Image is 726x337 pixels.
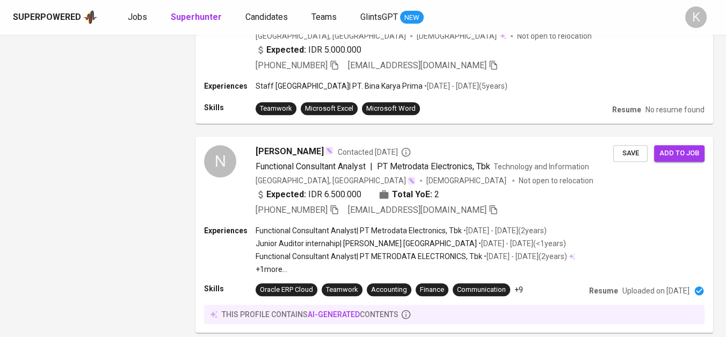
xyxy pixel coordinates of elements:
[308,310,360,319] span: AI-generated
[589,285,618,296] p: Resume
[256,264,575,275] p: +1 more ...
[256,60,328,70] span: [PHONE_NUMBER]
[256,205,328,215] span: [PHONE_NUMBER]
[260,104,292,114] div: Teamwork
[171,12,222,22] b: Superhunter
[377,161,490,171] span: PT Metrodata Electronics, Tbk
[434,188,439,201] span: 2
[13,11,81,24] div: Superpowered
[128,12,147,22] span: Jobs
[326,285,358,295] div: Teamwork
[493,162,589,171] span: Technology and Information
[654,145,705,162] button: Add to job
[619,147,642,160] span: Save
[256,44,361,56] div: IDR 5.000.000
[685,6,707,28] div: K
[426,175,508,186] span: [DEMOGRAPHIC_DATA]
[477,238,566,249] p: • [DATE] - [DATE] ( <1 years )
[457,285,506,295] div: Communication
[400,12,424,23] span: NEW
[266,44,306,56] b: Expected:
[171,11,224,24] a: Superhunter
[204,283,256,294] p: Skills
[462,225,547,236] p: • [DATE] - [DATE] ( 2 years )
[256,81,423,91] p: Staff [GEOGRAPHIC_DATA] | PT. Bina Karya Prima
[613,145,648,162] button: Save
[204,225,256,236] p: Experiences
[371,285,407,295] div: Accounting
[256,225,462,236] p: Functional Consultant Analyst | PT Metrodata Electronics, Tbk
[612,104,641,115] p: Resume
[204,145,236,177] div: N
[256,31,406,41] div: [GEOGRAPHIC_DATA], [GEOGRAPHIC_DATA]
[366,104,416,114] div: Microsoft Word
[195,137,713,333] a: N[PERSON_NAME]Contacted [DATE]Functional Consultant Analyst|PT Metrodata Electronics, TbkTechnolo...
[128,11,149,24] a: Jobs
[420,285,444,295] div: Finance
[622,285,689,296] p: Uploaded on [DATE]
[517,31,592,41] p: Not open to relocation
[360,11,424,24] a: GlintsGPT NEW
[370,160,373,173] span: |
[348,60,487,70] span: [EMAIL_ADDRESS][DOMAIN_NAME]
[13,9,98,25] a: Superpoweredapp logo
[645,104,705,115] p: No resume found
[325,146,333,155] img: magic_wand.svg
[245,11,290,24] a: Candidates
[256,145,324,158] span: [PERSON_NAME]
[423,81,507,91] p: • [DATE] - [DATE] ( 5 years )
[407,176,416,185] img: magic_wand.svg
[256,188,361,201] div: IDR 6.500.000
[256,161,366,171] span: Functional Consultant Analyst
[519,175,593,186] p: Not open to relocation
[417,31,498,41] span: [DEMOGRAPHIC_DATA]
[245,12,288,22] span: Candidates
[260,285,313,295] div: Oracle ERP Cloud
[256,238,477,249] p: Junior Auditor internahip | [PERSON_NAME] [GEOGRAPHIC_DATA]
[204,81,256,91] p: Experiences
[392,188,432,201] b: Total YoE:
[83,9,98,25] img: app logo
[311,11,339,24] a: Teams
[482,251,567,262] p: • [DATE] - [DATE] ( 2 years )
[514,284,523,295] p: +9
[338,147,411,157] span: Contacted [DATE]
[256,175,416,186] div: [GEOGRAPHIC_DATA], [GEOGRAPHIC_DATA]
[360,12,398,22] span: GlintsGPT
[311,12,337,22] span: Teams
[256,251,482,262] p: Functional Consultant Analyst | PT METRODATA ELECTRONICS, Tbk
[348,205,487,215] span: [EMAIL_ADDRESS][DOMAIN_NAME]
[401,147,411,157] svg: By Batam recruiter
[204,102,256,113] p: Skills
[222,309,398,320] p: this profile contains contents
[266,188,306,201] b: Expected:
[305,104,353,114] div: Microsoft Excel
[659,147,699,160] span: Add to job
